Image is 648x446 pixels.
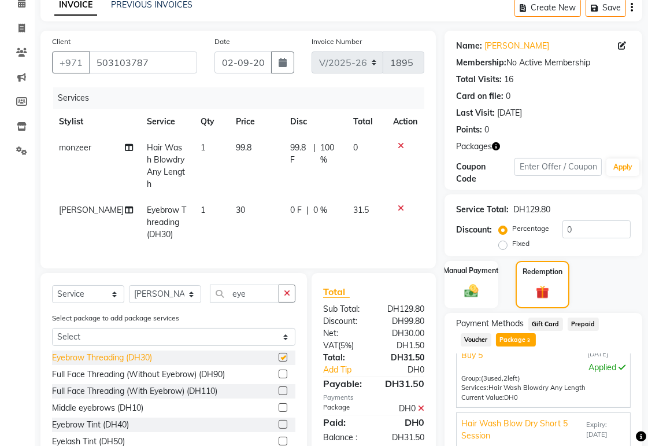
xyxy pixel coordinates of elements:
span: Gift Card [528,318,563,331]
th: Price [229,109,283,135]
div: 0 [484,124,489,136]
div: Membership: [456,57,506,69]
input: Enter Offer / Coupon Code [514,158,602,176]
div: Paid: [314,415,374,429]
div: DH31.50 [374,352,434,364]
span: 2 [503,374,508,382]
label: Date [214,36,230,47]
span: Hair Wash Blow Dry Short 5 Session [461,418,584,442]
span: 0 F [290,204,302,216]
th: Total [346,109,386,135]
span: 100 % [320,142,339,166]
span: monzeer [59,142,91,153]
div: Payable: [314,377,374,390]
th: Action [386,109,424,135]
span: DH0 [504,393,518,401]
span: Group: [461,374,481,382]
div: DH30.00 [374,327,434,340]
span: Current Value: [461,393,504,401]
div: No Active Membership [456,57,631,69]
div: DH129.80 [374,303,434,315]
button: Apply [606,159,639,176]
span: Voucher [461,333,491,347]
div: Discount: [456,224,492,236]
span: Payment Methods [456,318,524,330]
span: Prepaid [568,318,599,331]
div: Eyebrow Threading (DH30) [52,352,152,364]
span: | [306,204,309,216]
div: Sub Total: [314,303,374,315]
button: +971 [52,51,90,73]
div: Coupon Code [456,161,514,185]
span: Total [323,286,350,298]
div: 0 [506,90,510,102]
div: Middle eyebrows (DH10) [52,402,143,414]
th: Service [140,109,194,135]
a: Add Tip [314,364,384,376]
div: DH31.50 [374,377,434,390]
div: Points: [456,124,482,136]
div: 16 [504,73,513,86]
div: Balance : [314,432,374,444]
span: 30 [236,205,245,215]
div: DH99.80 [374,315,434,327]
span: Hair Wash Blowdry Any Length [147,142,185,189]
span: 99.8 F [290,142,309,166]
span: (3 [481,374,487,382]
label: Client [52,36,71,47]
span: 0 % [313,204,327,216]
div: Discount: [314,315,374,327]
div: DH0 [374,403,434,415]
div: Last Visit: [456,107,495,119]
div: Full Face Threading (With Eyebrow) (DH110) [52,385,217,397]
label: Manual Payment [444,266,499,276]
div: DH0 [384,364,433,376]
span: 0 [353,142,358,153]
span: 1 [201,142,205,153]
div: Services [53,87,433,109]
img: _cash.svg [460,283,483,299]
span: 5% [340,341,351,350]
a: [PERSON_NAME] [484,40,549,52]
span: Eyebrow Threading (DH30) [147,205,186,239]
div: Name: [456,40,482,52]
div: DH31.50 [374,432,434,444]
span: Vat [323,340,338,351]
img: _gift.svg [532,284,553,300]
th: Stylist [52,109,140,135]
span: 31.5 [353,205,369,215]
th: Disc [283,109,346,135]
div: Package [314,403,374,415]
div: Total Visits: [456,73,502,86]
span: Services: [461,384,488,392]
label: Redemption [523,267,562,277]
div: DH1.50 [374,340,434,352]
span: Package [496,333,536,347]
div: [DATE] [497,107,522,119]
span: Hair Wash Blowdry Any Length [488,384,586,392]
div: Full Face Threading (Without Eyebrow) (DH90) [52,368,225,381]
div: ( ) [314,340,374,352]
input: Search or Scan [210,285,279,303]
span: Expiry: [DATE] [586,420,625,440]
div: Applied [461,362,625,374]
div: Net: [314,327,374,340]
span: 3 [525,337,532,344]
label: Percentage [512,223,549,234]
th: Qty [194,109,229,135]
div: DH0 [374,415,434,429]
input: Search by Name/Mobile/Email/Code [89,51,197,73]
label: Invoice Number [312,36,362,47]
span: 99.8 [236,142,251,153]
div: Service Total: [456,204,509,216]
div: Total: [314,352,374,364]
span: 1 [201,205,205,215]
label: Fixed [512,238,529,249]
span: used, left) [481,374,520,382]
div: DH129.80 [513,204,550,216]
div: Eyebrow Tint (DH40) [52,419,129,431]
div: Card on file: [456,90,503,102]
span: [PERSON_NAME] [59,205,124,215]
label: Select package to add package services [52,313,179,323]
span: Packages [456,141,492,153]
